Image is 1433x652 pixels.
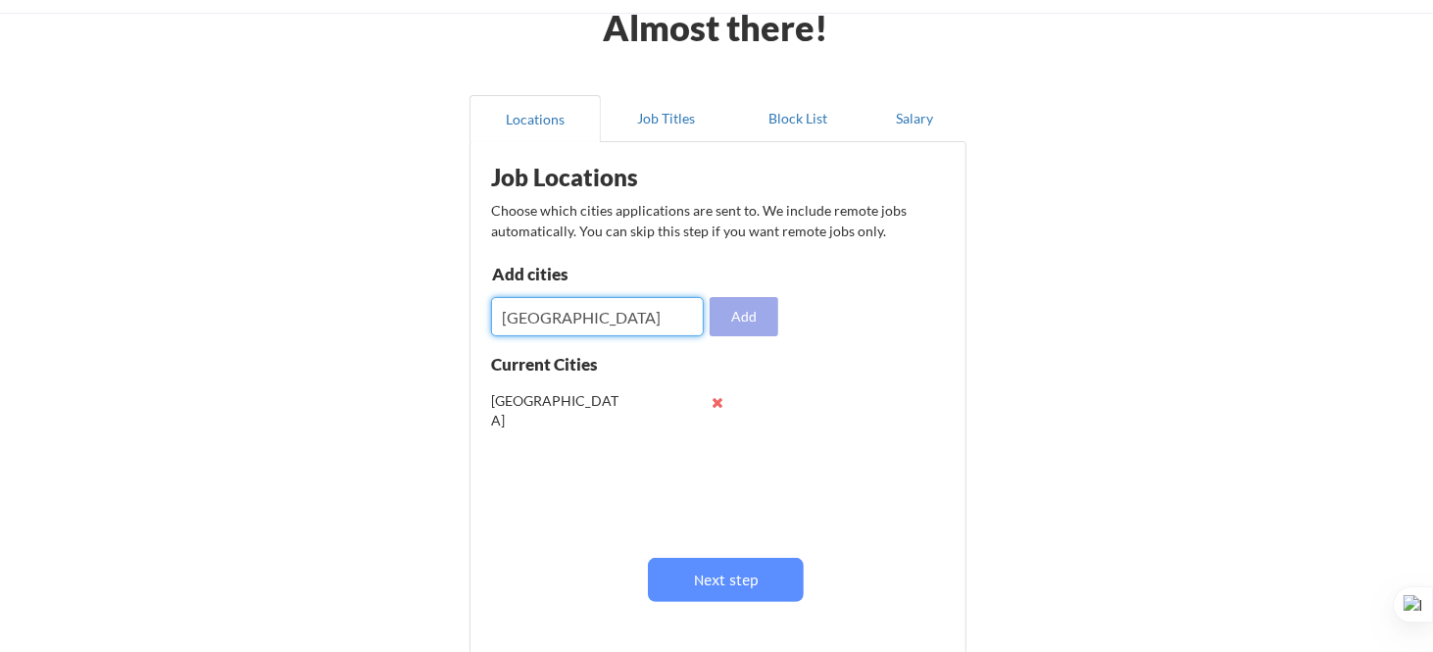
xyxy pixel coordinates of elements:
div: Choose which cities applications are sent to. We include remote jobs automatically. You can skip ... [491,200,942,241]
button: Locations [469,95,601,142]
button: Next step [648,558,804,602]
button: Salary [864,95,966,142]
button: Add [710,297,778,336]
div: Current Cities [491,356,640,373]
input: Type here... [491,297,704,336]
div: [GEOGRAPHIC_DATA] [491,391,619,429]
div: Almost there! [579,10,853,45]
div: Job Locations [491,166,738,189]
div: Add cities [492,266,695,282]
button: Job Titles [601,95,732,142]
button: Block List [732,95,864,142]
